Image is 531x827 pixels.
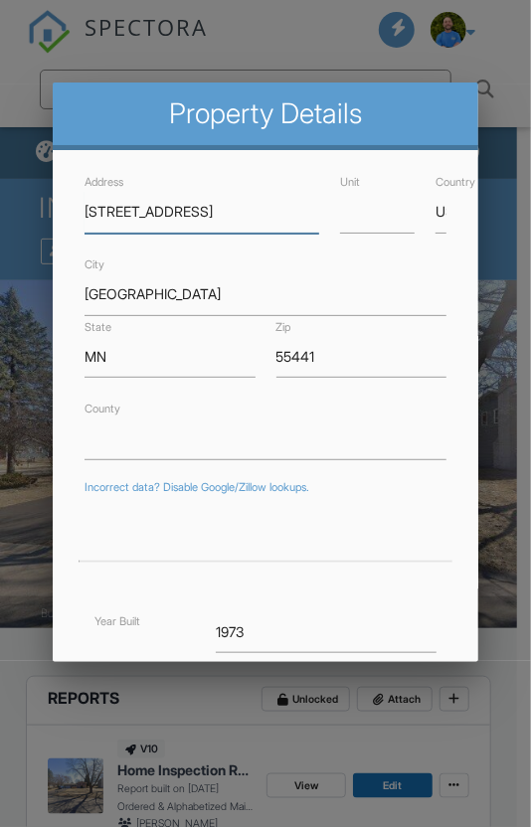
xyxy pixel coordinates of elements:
label: Country [436,175,475,189]
label: Address [85,175,123,189]
label: County [85,402,120,415]
label: Unit [340,175,360,189]
label: Year Built [94,614,140,628]
label: Zip [276,320,291,334]
div: Incorrect data? Disable Google/Zillow lookups. [85,480,446,494]
label: City [85,257,104,271]
label: State [85,320,111,334]
h2: Property Details [67,96,463,131]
